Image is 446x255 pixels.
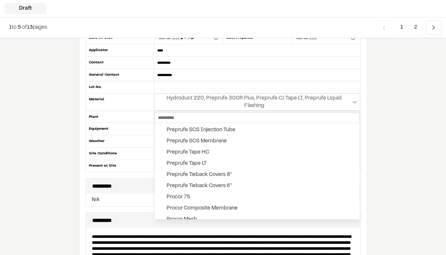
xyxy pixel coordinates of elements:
button: Preprufe Tape HC [155,147,360,158]
button: Preprufe SCS Injection Tube [155,125,360,136]
div: Preprufe Tieback Covers 6'' [167,182,232,190]
button: Procor Composite Membrane [155,203,360,214]
div: Procor Mesh [167,215,197,224]
div: Preprufe Tieback Covers 8'' [167,171,232,179]
button: Preprufe SCS Membrane [155,136,360,147]
div: Procor 75 [167,193,190,201]
div: Procor Composite Membrane [167,204,238,212]
button: Procor 75 [155,192,360,203]
div: Preprufe SCS Membrane [167,137,227,145]
button: Procor Mesh [155,214,360,225]
div: Preprufe Tape HC [167,148,209,157]
button: Preprufe Tieback Covers 6'' [155,180,360,192]
div: Preprufe SCS Injection Tube [167,126,235,134]
div: Preprufe Tape LT [167,160,207,168]
button: Preprufe Tape LT [155,158,360,169]
button: Preprufe Tieback Covers 8'' [155,169,360,180]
